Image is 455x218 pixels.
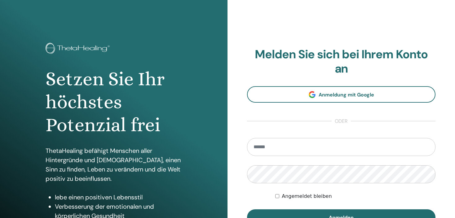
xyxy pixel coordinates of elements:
[247,47,435,76] h2: Melden Sie sich bei Ihrem Konto an
[46,68,182,137] h1: Setzen Sie Ihr höchstes Potenzial frei
[46,146,182,183] p: ThetaHealing befähigt Menschen aller Hintergründe und [DEMOGRAPHIC_DATA], einen Sinn zu finden, L...
[319,91,374,98] span: Anmeldung mit Google
[55,193,182,202] li: lebe einen positiven Lebensstil
[282,193,332,200] label: Angemeldet bleiben
[247,86,435,103] a: Anmeldung mit Google
[332,118,351,125] span: oder
[275,193,435,200] div: Keep me authenticated indefinitely or until I manually logout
